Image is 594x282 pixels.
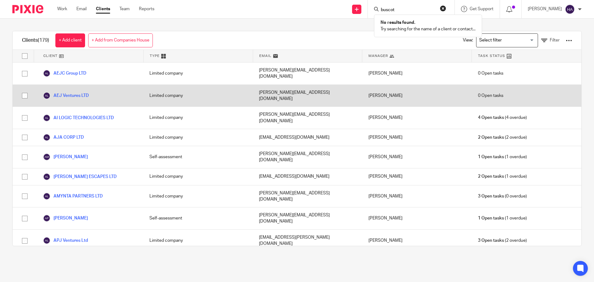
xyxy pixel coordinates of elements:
div: [PERSON_NAME][EMAIL_ADDRESS][DOMAIN_NAME] [253,185,362,207]
a: Clients [96,6,110,12]
a: AEJ Ventures LTD [43,92,89,99]
div: [PERSON_NAME][EMAIL_ADDRESS][DOMAIN_NAME] [253,207,362,229]
span: Get Support [470,7,493,11]
div: [PERSON_NAME] [362,85,472,107]
p: [PERSON_NAME] [528,6,562,12]
a: [PERSON_NAME] ESCAPES LTD [43,173,117,180]
a: Email [76,6,87,12]
div: Limited company [143,230,253,252]
a: APJ Ventures Ltd [43,237,88,244]
div: Limited company [143,168,253,185]
span: 2 Open tasks [478,173,504,180]
span: Filter [550,38,560,42]
span: (179) [38,38,49,43]
a: Reports [139,6,154,12]
div: [PERSON_NAME][EMAIL_ADDRESS][DOMAIN_NAME] [253,85,362,107]
span: 1 Open tasks [478,154,504,160]
span: 3 Open tasks [478,237,504,244]
span: (1 overdue) [478,173,527,180]
div: Limited company [143,63,253,85]
img: svg%3E [43,193,50,200]
a: Team [119,6,130,12]
span: 0 Open tasks [478,70,503,76]
img: svg%3E [43,237,50,244]
div: Limited company [143,185,253,207]
div: [PERSON_NAME] [362,129,472,146]
span: Manager [368,53,388,59]
span: Type [150,53,160,59]
img: svg%3E [565,4,575,14]
span: 2 Open tasks [478,134,504,141]
input: Search for option [477,35,534,46]
img: svg%3E [43,92,50,99]
img: svg%3E [43,114,50,122]
div: [PERSON_NAME] [362,146,472,168]
input: Select all [19,50,31,62]
span: (1 overdue) [478,154,527,160]
div: [PERSON_NAME] [362,185,472,207]
div: [PERSON_NAME] [362,207,472,229]
img: svg%3E [43,215,50,222]
span: 0 Open tasks [478,93,503,99]
span: Email [259,53,272,59]
div: [PERSON_NAME][EMAIL_ADDRESS][DOMAIN_NAME] [253,146,362,168]
div: [PERSON_NAME] [362,230,472,252]
span: (1 overdue) [478,215,527,221]
span: (0 overdue) [478,193,527,199]
div: [EMAIL_ADDRESS][DOMAIN_NAME] [253,168,362,185]
span: Client [43,53,58,59]
span: 1 Open tasks [478,215,504,221]
div: Self-assessment [143,207,253,229]
a: + Add from Companies House [88,33,153,47]
a: AI LOGIC TECHNOLOGIES LTD [43,114,114,122]
a: [PERSON_NAME] [43,215,88,222]
div: [EMAIL_ADDRESS][PERSON_NAME][DOMAIN_NAME] [253,230,362,252]
div: [EMAIL_ADDRESS][DOMAIN_NAME] [253,129,362,146]
a: AMYNTA PARTNERS LTD [43,193,103,200]
div: [PERSON_NAME][EMAIL_ADDRESS][DOMAIN_NAME] [253,107,362,129]
a: Work [57,6,67,12]
div: Search for option [476,33,538,47]
div: Limited company [143,129,253,146]
div: [PERSON_NAME] [362,107,472,129]
a: [PERSON_NAME] [43,153,88,161]
a: AJA CORP LTD [43,134,84,141]
div: [PERSON_NAME] [362,63,472,85]
span: (2 overdue) [478,237,527,244]
div: Limited company [143,85,253,107]
img: svg%3E [43,134,50,141]
div: [PERSON_NAME] [362,168,472,185]
h1: Clients [22,37,49,44]
div: View: [454,31,572,50]
img: svg%3E [43,70,50,77]
div: Self-assessment [143,146,253,168]
div: [PERSON_NAME][EMAIL_ADDRESS][DOMAIN_NAME] [253,63,362,85]
img: Pixie [12,5,43,13]
a: + Add client [55,33,85,47]
a: AEJC Group LTD [43,70,86,77]
input: Search [380,7,436,13]
span: Task Status [478,53,505,59]
button: Clear [440,5,446,11]
img: svg%3E [43,153,50,161]
div: Limited company [143,107,253,129]
span: 3 Open tasks [478,193,504,199]
span: 4 Open tasks [478,115,504,121]
span: (2 overdue) [478,134,527,141]
span: (4 overdue) [478,115,527,121]
img: svg%3E [43,173,50,180]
